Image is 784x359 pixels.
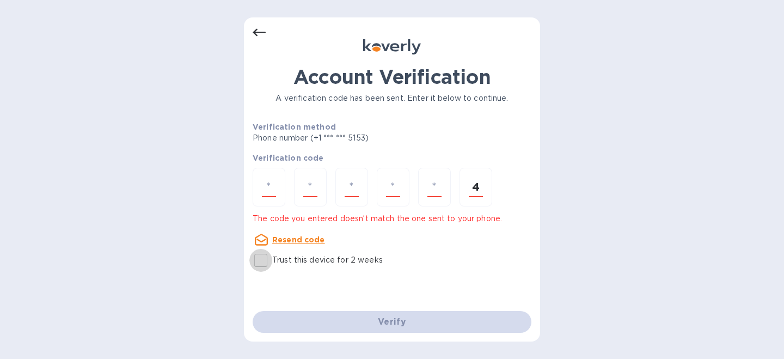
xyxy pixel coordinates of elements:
[253,153,531,163] p: Verification code
[272,254,383,266] p: Trust this device for 2 weeks
[253,132,452,144] p: Phone number (+1 *** *** 5153)
[253,93,531,104] p: A verification code has been sent. Enter it below to continue.
[253,123,336,131] b: Verification method
[272,235,325,244] u: Resend code
[253,65,531,88] h1: Account Verification
[253,213,531,224] p: The code you entered doesn’t match the one sent to your phone.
